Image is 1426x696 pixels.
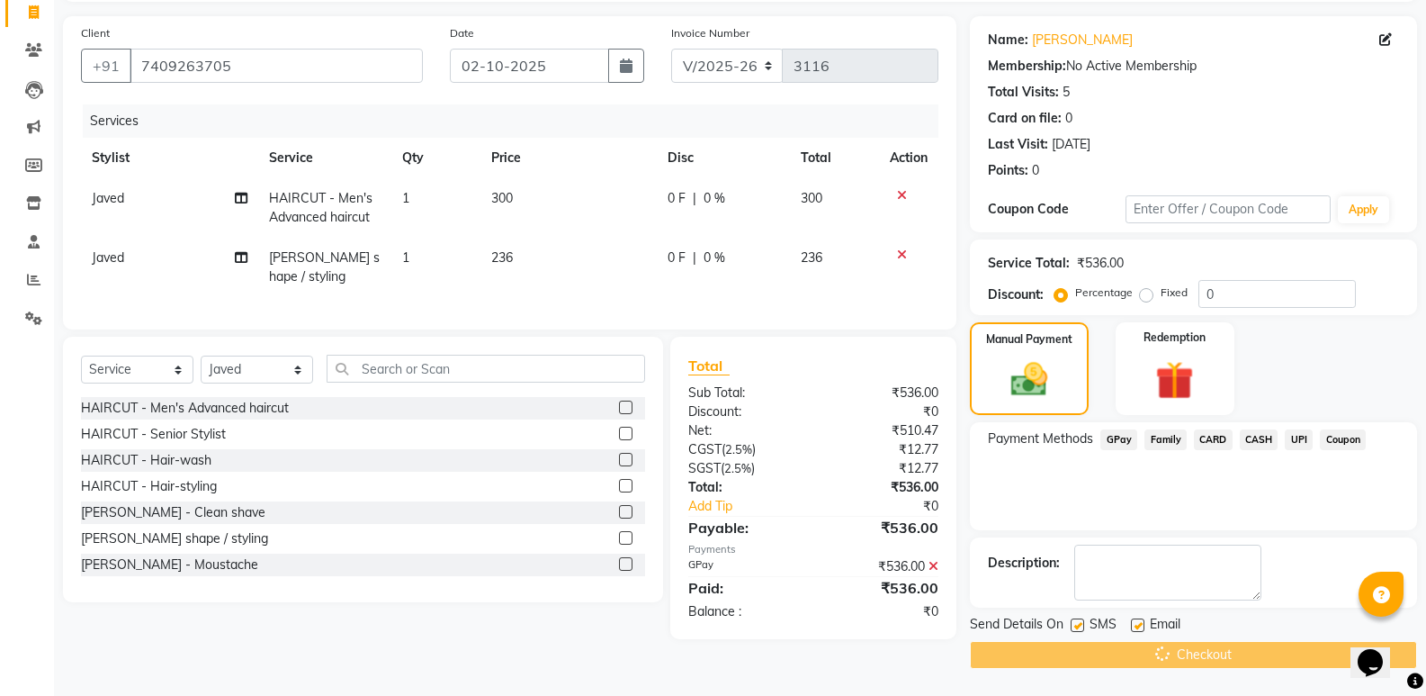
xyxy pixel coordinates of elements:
[1032,161,1039,180] div: 0
[1338,196,1389,223] button: Apply
[675,517,813,538] div: Payable:
[1350,624,1408,678] iframe: chat widget
[801,190,822,206] span: 300
[988,200,1125,219] div: Coupon Code
[675,497,837,516] a: Add Tip
[988,254,1070,273] div: Service Total:
[1077,254,1124,273] div: ₹536.00
[1194,429,1233,450] span: CARD
[1126,195,1331,223] input: Enter Offer / Coupon Code
[480,138,658,178] th: Price
[988,83,1059,102] div: Total Visits:
[688,460,721,476] span: SGST
[837,497,952,516] div: ₹0
[988,554,1060,573] div: Description:
[1150,615,1180,637] span: Email
[1063,83,1070,102] div: 5
[391,138,480,178] th: Qty
[81,529,268,548] div: [PERSON_NAME] shape / styling
[675,384,813,402] div: Sub Total:
[1032,31,1133,50] a: [PERSON_NAME]
[970,615,1063,637] span: Send Details On
[675,421,813,440] div: Net:
[81,451,211,470] div: HAIRCUT - Hair-wash
[813,440,952,459] div: ₹12.77
[491,249,513,266] span: 236
[675,577,813,599] div: Paid:
[688,542,938,557] div: Payments
[813,478,952,497] div: ₹536.00
[813,459,952,478] div: ₹12.77
[813,517,952,538] div: ₹536.00
[675,478,813,497] div: Total:
[988,285,1044,304] div: Discount:
[81,425,226,444] div: HAIRCUT - Senior Stylist
[92,249,124,266] span: Javed
[725,442,752,456] span: 2.5%
[450,25,474,41] label: Date
[704,249,725,267] span: 0 %
[1090,615,1117,637] span: SMS
[1000,358,1059,401] img: _cash.svg
[81,503,265,522] div: [PERSON_NAME] - Clean shave
[1285,429,1313,450] span: UPI
[1144,429,1187,450] span: Family
[1075,285,1133,301] label: Percentage
[668,249,686,267] span: 0 F
[81,49,131,83] button: +91
[879,138,938,178] th: Action
[81,399,289,418] div: HAIRCUT - Men's Advanced haircut
[1161,285,1188,301] label: Fixed
[988,31,1028,50] div: Name:
[81,556,258,574] div: [PERSON_NAME] - Moustache
[327,355,645,383] input: Search or Scan
[1065,109,1072,128] div: 0
[801,249,822,266] span: 236
[675,440,813,459] div: ( )
[1052,135,1090,154] div: [DATE]
[130,49,423,83] input: Search by Name/Mobile/Email/Code
[269,190,372,225] span: HAIRCUT - Men's Advanced haircut
[675,557,813,576] div: GPay
[81,25,110,41] label: Client
[675,602,813,621] div: Balance :
[693,249,696,267] span: |
[675,459,813,478] div: ( )
[671,25,749,41] label: Invoice Number
[1143,330,1206,346] label: Redemption
[813,384,952,402] div: ₹536.00
[988,429,1093,448] span: Payment Methods
[988,161,1028,180] div: Points:
[813,602,952,621] div: ₹0
[81,477,217,496] div: HAIRCUT - Hair-styling
[402,249,409,266] span: 1
[813,557,952,576] div: ₹536.00
[269,249,380,285] span: [PERSON_NAME] shape / styling
[724,461,751,475] span: 2.5%
[988,57,1399,76] div: No Active Membership
[258,138,391,178] th: Service
[1320,429,1366,450] span: Coupon
[81,138,258,178] th: Stylist
[688,357,730,375] span: Total
[668,189,686,208] span: 0 F
[688,441,722,457] span: CGST
[675,402,813,421] div: Discount:
[790,138,879,178] th: Total
[704,189,725,208] span: 0 %
[92,190,124,206] span: Javed
[1100,429,1137,450] span: GPay
[813,421,952,440] div: ₹510.47
[813,577,952,599] div: ₹536.00
[693,189,696,208] span: |
[402,190,409,206] span: 1
[491,190,513,206] span: 300
[83,104,952,138] div: Services
[657,138,790,178] th: Disc
[1240,429,1278,450] span: CASH
[988,109,1062,128] div: Card on file:
[988,57,1066,76] div: Membership:
[986,331,1072,348] label: Manual Payment
[1143,357,1206,404] img: _gift.svg
[988,135,1048,154] div: Last Visit:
